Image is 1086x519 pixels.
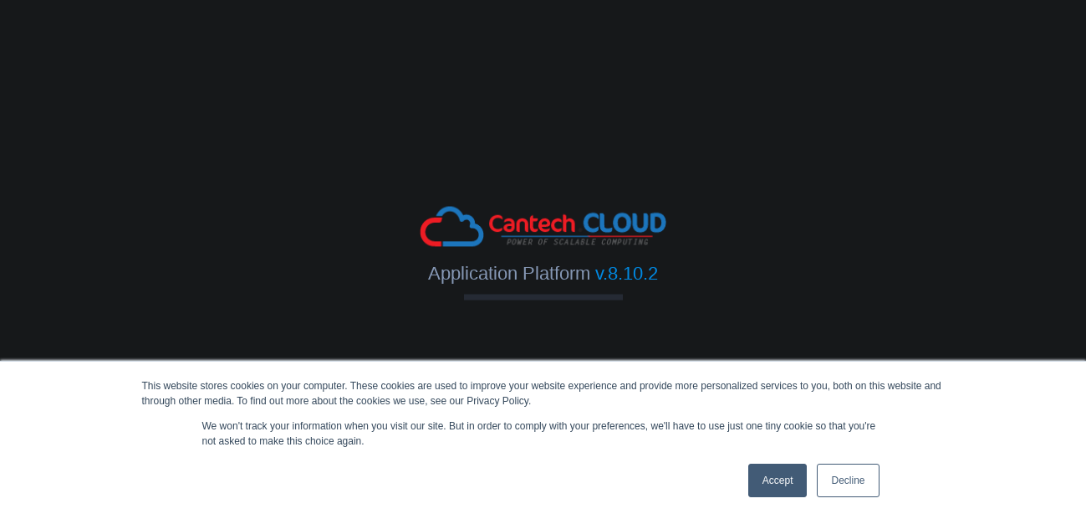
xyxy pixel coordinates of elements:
[595,263,658,284] span: v.8.10.2
[748,464,808,497] a: Accept
[202,419,885,449] p: We won't track your information when you visit our site. But in order to comply with your prefere...
[418,204,669,250] img: logo.png
[817,464,879,497] a: Decline
[428,263,590,284] span: Application Platform
[142,378,945,409] div: This website stores cookies on your computer. These cookies are used to improve your website expe...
